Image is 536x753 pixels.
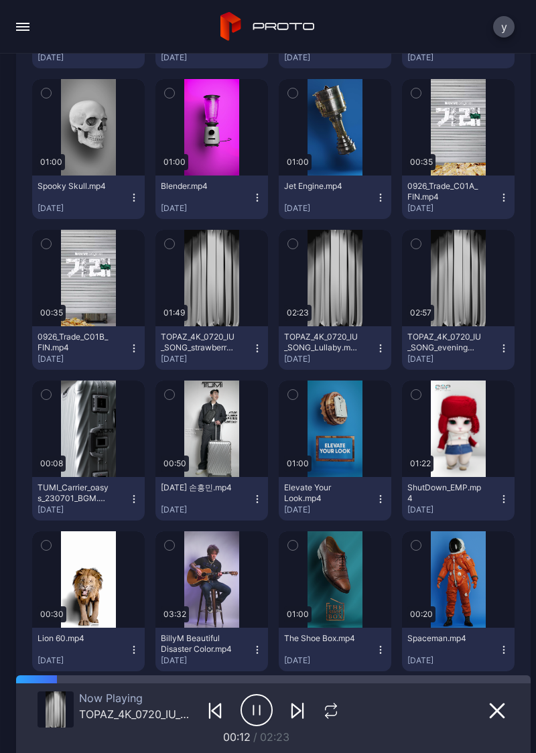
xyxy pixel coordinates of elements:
button: TOPAZ_4K_0720_IU_SONG_Lullaby.mov[DATE] [279,326,391,370]
div: [DATE] [161,504,252,515]
button: BillyM Beautiful Disaster Color.mp4[DATE] [155,628,268,671]
div: [DATE] [407,203,498,214]
div: [DATE] [161,52,252,63]
div: TOPAZ_4K_0720_IU_SONG_Lullaby.mov [284,332,358,353]
div: [DATE] [161,655,252,666]
div: [DATE] [284,52,375,63]
div: [DATE] [38,655,129,666]
div: [DATE] [284,203,375,214]
div: [DATE] [284,504,375,515]
div: 0926_Trade_C01A_FIN.mp4 [407,181,481,202]
button: Spaceman.mp4[DATE] [402,628,515,671]
div: Lion 60.mp4 [38,633,111,644]
button: 0926_Trade_C01B_FIN.mp4[DATE] [32,326,145,370]
button: Elevate Your Look.mp4[DATE] [279,477,391,521]
div: [DATE] [38,354,129,364]
div: 0926_Trade_C01B_FIN.mp4 [38,332,111,353]
div: Spaceman.mp4 [407,633,481,644]
div: [DATE] [161,203,252,214]
button: [DATE] 손흥민.mp4[DATE] [155,477,268,521]
div: Jet Engine.mp4 [284,181,358,192]
div: [DATE] [38,504,129,515]
span: 02:23 [260,730,289,744]
div: Spooky Skull.mp4 [38,181,111,192]
span: 00:12 [223,730,251,744]
div: TOPAZ_4K_0720_IU_SONG_Lullaby.mov [79,707,195,721]
div: 2023-07-03 손흥민.mp4 [161,482,234,493]
div: TOPAZ_4K_0720_IU_SONG_strawberry moon.mov [161,332,234,353]
button: The Shoe Box.mp4[DATE] [279,628,391,671]
div: [DATE] [38,203,129,214]
div: TOPAZ_4K_0720_IU_SONG_evening letter.mov [407,332,481,353]
div: TUMI_Carrier_oasys_230701_BGM.mp4 [38,482,111,504]
div: [DATE] [284,354,375,364]
button: TUMI_Carrier_oasys_230701_BGM.mp4[DATE] [32,477,145,521]
div: Elevate Your Look.mp4 [284,482,358,504]
div: BillyM Beautiful Disaster Color.mp4 [161,633,234,655]
button: Blender.mp4[DATE] [155,176,268,219]
button: Jet Engine.mp4[DATE] [279,176,391,219]
span: / [253,730,257,744]
div: [DATE] [407,504,498,515]
button: ShutDown_EMP.mp4[DATE] [402,477,515,521]
div: [DATE] [161,354,252,364]
div: The Shoe Box.mp4 [284,633,358,644]
div: ShutDown_EMP.mp4 [407,482,481,504]
div: [DATE] [407,52,498,63]
div: [DATE] [407,655,498,666]
button: 0926_Trade_C01A_FIN.mp4[DATE] [402,176,515,219]
button: y [493,16,515,38]
button: TOPAZ_4K_0720_IU_SONG_evening letter.mov[DATE] [402,326,515,370]
div: [DATE] [407,354,498,364]
div: Blender.mp4 [161,181,234,192]
button: Spooky Skull.mp4[DATE] [32,176,145,219]
button: TOPAZ_4K_0720_IU_SONG_strawberry moon.mov[DATE] [155,326,268,370]
button: Lion 60.mp4[DATE] [32,628,145,671]
div: [DATE] [38,52,129,63]
div: Now Playing [79,691,195,705]
div: [DATE] [284,655,375,666]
